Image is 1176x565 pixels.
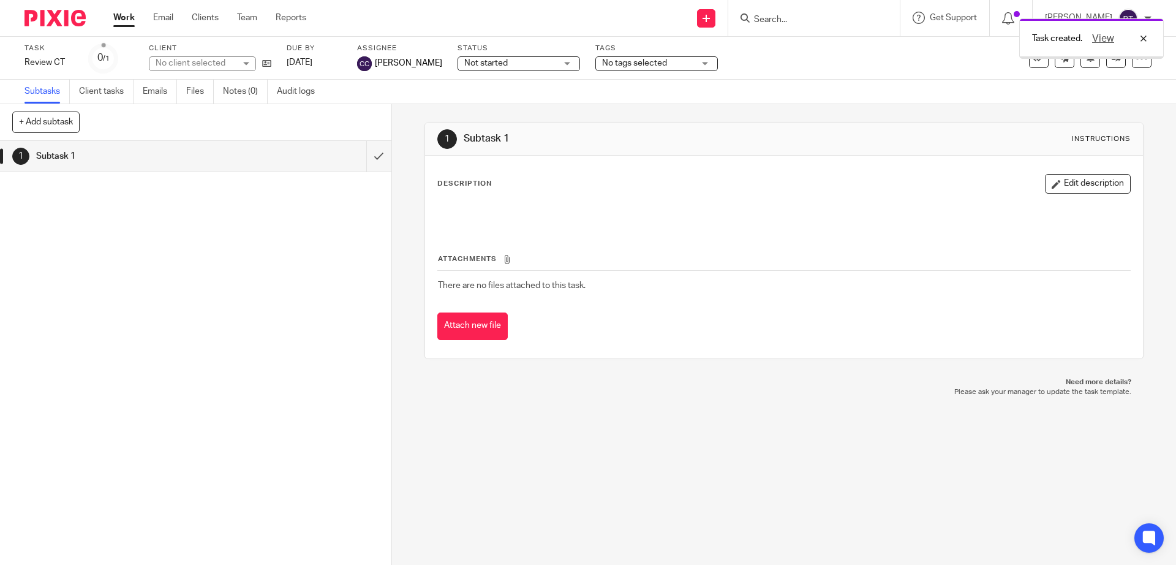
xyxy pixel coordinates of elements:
[79,80,134,104] a: Client tasks
[24,10,86,26] img: Pixie
[223,80,268,104] a: Notes (0)
[602,59,667,67] span: No tags selected
[438,281,586,290] span: There are no files attached to this task.
[1032,32,1082,45] p: Task created.
[186,80,214,104] a: Files
[237,12,257,24] a: Team
[24,44,73,53] label: Task
[287,44,342,53] label: Due by
[357,44,442,53] label: Assignee
[156,57,235,69] div: No client selected
[1118,9,1138,28] img: svg%3E
[1072,134,1131,144] div: Instructions
[277,80,324,104] a: Audit logs
[24,56,73,69] div: Review CT
[113,12,135,24] a: Work
[437,179,492,189] p: Description
[357,56,372,71] img: svg%3E
[1088,31,1118,46] button: View
[464,132,810,145] h1: Subtask 1
[375,57,442,69] span: [PERSON_NAME]
[287,58,312,67] span: [DATE]
[24,80,70,104] a: Subtasks
[103,55,110,62] small: /1
[153,12,173,24] a: Email
[464,59,508,67] span: Not started
[458,44,580,53] label: Status
[437,387,1131,397] p: Please ask your manager to update the task template.
[12,112,80,132] button: + Add subtask
[12,148,29,165] div: 1
[276,12,306,24] a: Reports
[143,80,177,104] a: Emails
[97,51,110,65] div: 0
[438,256,497,262] span: Attachments
[437,129,457,149] div: 1
[437,377,1131,387] p: Need more details?
[36,147,248,165] h1: Subtask 1
[437,313,508,340] button: Attach new file
[1045,174,1131,194] button: Edit description
[192,12,219,24] a: Clients
[149,44,271,53] label: Client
